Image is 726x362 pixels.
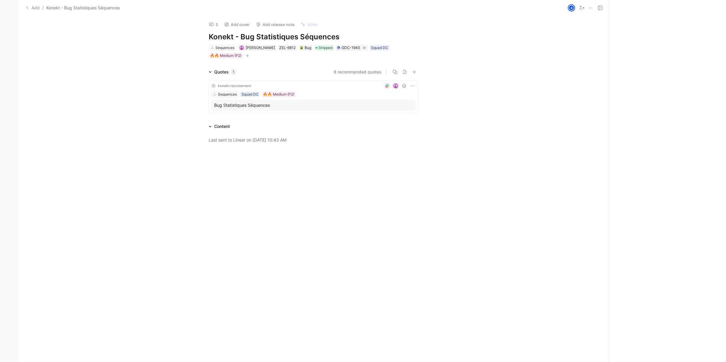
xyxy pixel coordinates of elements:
div: Content [206,123,232,130]
div: Sequences [218,91,237,97]
button: Add cover [221,20,253,29]
img: avatar [394,84,397,88]
div: Quotes1 [206,68,238,76]
span: Konekt - Bug Statistiques Séquences [46,4,120,11]
div: 1 [231,69,236,75]
span: Shipped [319,45,332,51]
div: Bug Statistiques Séquences [214,102,413,109]
div: Sequences [215,45,234,51]
div: konekt recrutement [218,83,251,89]
span: Write [307,22,318,27]
img: avatar [240,46,244,49]
div: T [211,83,216,88]
div: Shipped [314,45,334,51]
div: Quotes [214,68,236,76]
div: A [568,5,574,11]
button: 6 recommended quotes [334,68,381,76]
div: Squad DC [371,45,388,51]
h1: Konekt - Bug Statistiques Séquences [209,32,418,42]
div: GDC-1945 [342,45,360,51]
button: Write [298,20,320,29]
mark: Last sent to Linear on [DATE] 10:43 AM [209,137,286,142]
button: 5 [206,20,221,29]
button: Add release note [253,20,297,29]
div: ZEL-6812 [279,45,296,51]
span: [PERSON_NAME] [246,45,275,50]
span: / [42,4,44,11]
div: Squad DC [241,91,259,97]
div: Content [214,123,230,130]
button: Add [25,4,41,11]
img: 🪲 [300,46,303,50]
div: 🪲Bug [299,45,312,51]
div: Bug [300,45,311,51]
div: 🔥🔥 Medium (P2) [210,53,241,59]
div: 🔥🔥 Medium (P2) [263,91,294,97]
